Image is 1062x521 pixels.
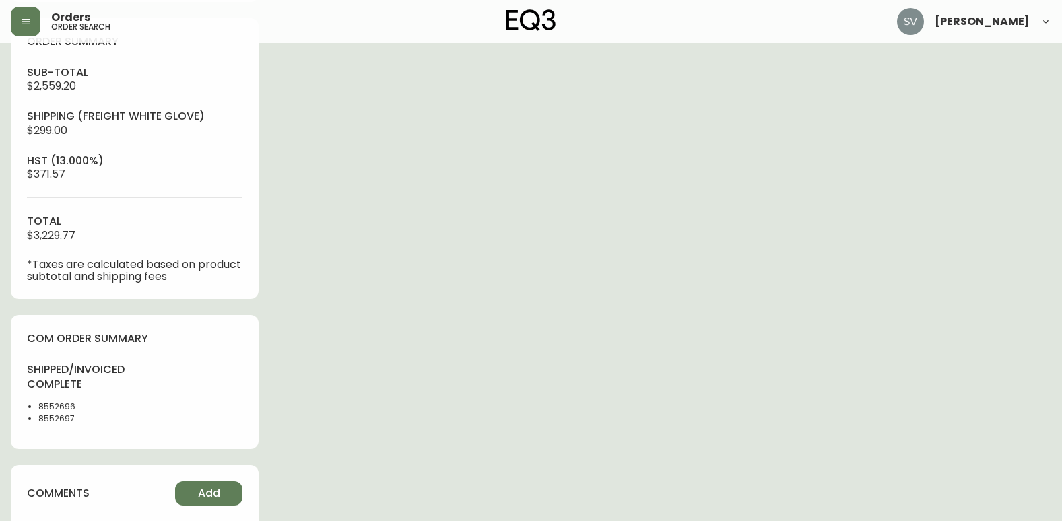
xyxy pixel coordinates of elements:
h4: shipped/invoiced complete [27,362,127,392]
img: 0ef69294c49e88f033bcbeb13310b844 [897,8,924,35]
li: 8552696 [38,401,127,413]
h4: hst (13.000%) [27,153,242,168]
h5: order search [51,23,110,31]
span: $2,559.20 [27,78,76,94]
span: Orders [51,12,90,23]
h4: comments [27,486,90,501]
span: $371.57 [27,166,65,182]
h4: total [27,214,242,229]
p: *Taxes are calculated based on product subtotal and shipping fees [27,258,242,283]
h4: com order summary [27,331,242,346]
button: Add [175,481,242,506]
span: Add [198,486,220,501]
h4: Shipping ( Freight White Glove ) [27,109,242,124]
span: $3,229.77 [27,228,75,243]
span: [PERSON_NAME] [935,16,1030,27]
li: 8552697 [38,413,127,425]
span: $299.00 [27,123,67,138]
img: logo [506,9,556,31]
h4: sub-total [27,65,242,80]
